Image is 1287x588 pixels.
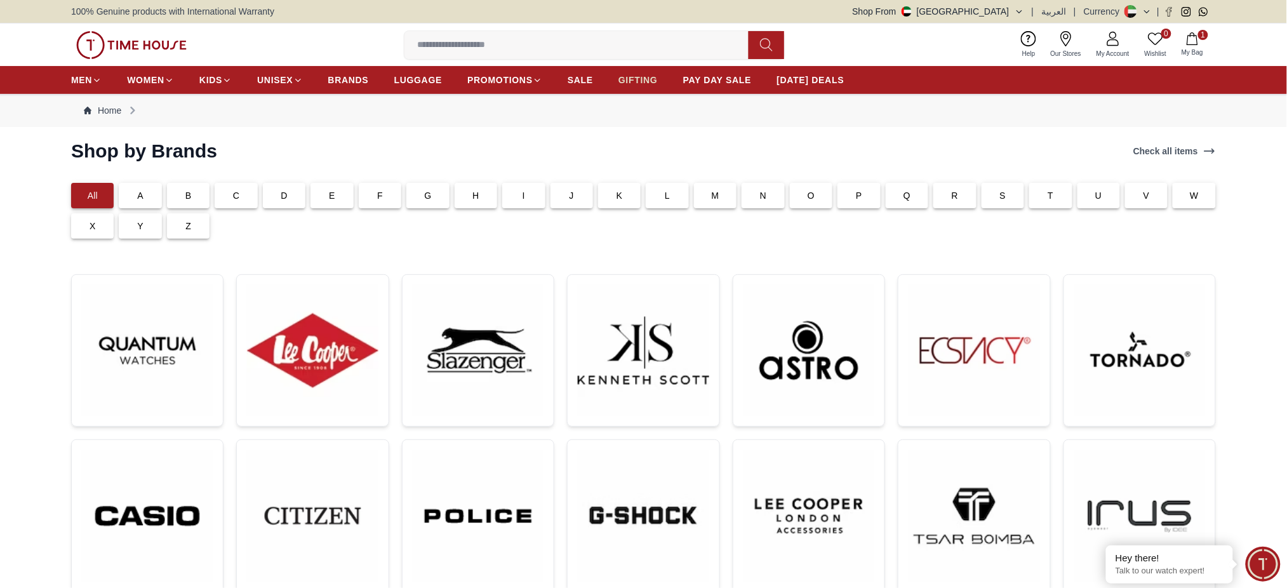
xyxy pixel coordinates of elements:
p: E [329,189,335,202]
span: [DATE] DEALS [777,74,844,86]
p: U [1095,189,1102,202]
a: Whatsapp [1199,7,1208,17]
p: X [90,220,96,232]
a: PROMOTIONS [467,69,542,91]
a: [DATE] DEALS [777,69,844,91]
span: UNISEX [257,74,293,86]
img: ... [76,31,187,59]
img: ... [578,285,709,416]
nav: Breadcrumb [71,94,1216,127]
p: S [1000,189,1006,202]
a: SALE [568,69,593,91]
a: Our Stores [1043,29,1089,61]
a: WOMEN [127,69,174,91]
span: My Account [1091,49,1135,58]
p: H [472,189,479,202]
span: MEN [71,74,92,86]
p: O [808,189,815,202]
span: PAY DAY SALE [683,74,752,86]
a: GIFTING [618,69,658,91]
a: LUGGAGE [394,69,443,91]
img: ... [247,450,378,581]
p: Z [185,220,191,232]
span: | [1074,5,1076,18]
p: J [570,189,574,202]
span: 1 [1198,30,1208,40]
p: T [1048,189,1053,202]
img: United Arab Emirates [902,6,912,17]
span: 100% Genuine products with International Warranty [71,5,274,18]
p: I [523,189,525,202]
img: ... [744,285,874,416]
a: BRANDS [328,69,369,91]
p: N [760,189,766,202]
p: P [856,189,862,202]
span: | [1157,5,1159,18]
p: Q [904,189,910,202]
a: KIDS [199,69,232,91]
div: Hey there! [1116,552,1224,565]
div: Chat Widget [1246,547,1281,582]
img: ... [909,450,1039,581]
span: WOMEN [127,74,164,86]
img: ... [744,450,874,581]
img: ... [413,450,543,582]
p: C [233,189,239,202]
button: Shop From[GEOGRAPHIC_DATA] [853,5,1024,18]
a: Instagram [1182,7,1191,17]
span: GIFTING [618,74,658,86]
img: ... [909,285,1039,416]
button: 1My Bag [1174,30,1211,60]
button: العربية [1041,5,1066,18]
div: Currency [1084,5,1125,18]
span: SALE [568,74,593,86]
img: ... [578,450,709,581]
p: V [1144,189,1150,202]
p: G [424,189,431,202]
span: My Bag [1177,48,1208,57]
img: ... [247,285,378,416]
p: D [281,189,287,202]
p: B [185,189,192,202]
a: PAY DAY SALE [683,69,752,91]
img: ... [1074,285,1205,416]
span: LUGGAGE [394,74,443,86]
img: ... [82,450,213,582]
p: F [377,189,383,202]
span: 0 [1161,29,1171,39]
p: M [712,189,719,202]
span: | [1032,5,1034,18]
img: ... [82,285,213,416]
p: K [617,189,623,202]
a: Home [84,104,121,117]
span: Our Stores [1046,49,1086,58]
span: Help [1017,49,1041,58]
span: KIDS [199,74,222,86]
span: BRANDS [328,74,369,86]
p: Talk to our watch expert! [1116,566,1224,577]
p: L [665,189,670,202]
h2: Shop by Brands [71,140,217,163]
a: Facebook [1164,7,1174,17]
p: Y [137,220,143,232]
a: Help [1015,29,1043,61]
p: All [88,189,98,202]
p: W [1190,189,1198,202]
a: UNISEX [257,69,302,91]
a: Check all items [1131,142,1218,160]
span: Wishlist [1140,49,1171,58]
p: R [952,189,958,202]
span: PROMOTIONS [467,74,533,86]
p: A [137,189,143,202]
a: 0Wishlist [1137,29,1174,61]
img: ... [413,285,543,416]
a: MEN [71,69,102,91]
img: ... [1074,450,1205,581]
